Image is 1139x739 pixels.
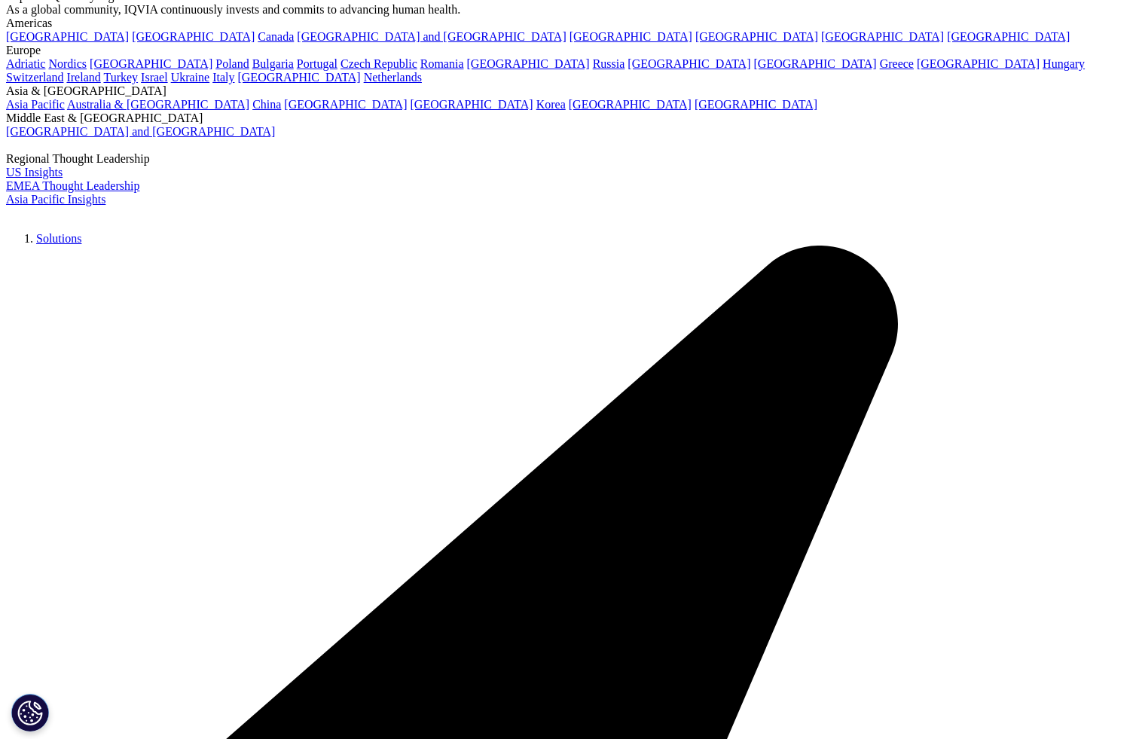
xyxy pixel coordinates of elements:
[6,17,1133,30] div: Americas
[6,44,1133,57] div: Europe
[141,71,168,84] a: Israel
[67,98,249,111] a: Australia & [GEOGRAPHIC_DATA]
[821,30,944,43] a: [GEOGRAPHIC_DATA]
[6,57,45,70] a: Adriatic
[754,57,877,70] a: [GEOGRAPHIC_DATA]
[103,71,138,84] a: Turkey
[569,98,692,111] a: [GEOGRAPHIC_DATA]
[6,111,1133,125] div: Middle East & [GEOGRAPHIC_DATA]
[237,71,360,84] a: [GEOGRAPHIC_DATA]
[6,193,105,206] a: Asia Pacific Insights
[132,30,255,43] a: [GEOGRAPHIC_DATA]
[11,694,49,731] button: Configuración de cookies
[6,179,139,192] a: EMEA Thought Leadership
[593,57,625,70] a: Russia
[917,57,1040,70] a: [GEOGRAPHIC_DATA]
[6,71,63,84] a: Switzerland
[6,152,1133,166] div: Regional Thought Leadership
[212,71,234,84] a: Italy
[284,98,407,111] a: [GEOGRAPHIC_DATA]
[947,30,1070,43] a: [GEOGRAPHIC_DATA]
[6,166,63,179] a: US Insights
[536,98,566,111] a: Korea
[411,98,533,111] a: [GEOGRAPHIC_DATA]
[420,57,464,70] a: Romania
[6,84,1133,98] div: Asia & [GEOGRAPHIC_DATA]
[90,57,212,70] a: [GEOGRAPHIC_DATA]
[297,30,566,43] a: [GEOGRAPHIC_DATA] and [GEOGRAPHIC_DATA]
[6,125,275,138] a: [GEOGRAPHIC_DATA] and [GEOGRAPHIC_DATA]
[628,57,750,70] a: [GEOGRAPHIC_DATA]
[340,57,417,70] a: Czech Republic
[695,98,817,111] a: [GEOGRAPHIC_DATA]
[252,57,294,70] a: Bulgaria
[6,98,65,111] a: Asia Pacific
[252,98,281,111] a: China
[467,57,590,70] a: [GEOGRAPHIC_DATA]
[258,30,294,43] a: Canada
[695,30,818,43] a: [GEOGRAPHIC_DATA]
[880,57,914,70] a: Greece
[36,232,81,245] a: Solutions
[6,3,1133,17] div: As a global community, IQVIA continuously invests and commits to advancing human health.
[171,71,210,84] a: Ukraine
[6,30,129,43] a: [GEOGRAPHIC_DATA]
[1043,57,1085,70] a: Hungary
[48,57,87,70] a: Nordics
[215,57,249,70] a: Poland
[297,57,337,70] a: Portugal
[364,71,422,84] a: Netherlands
[66,71,100,84] a: Ireland
[569,30,692,43] a: [GEOGRAPHIC_DATA]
